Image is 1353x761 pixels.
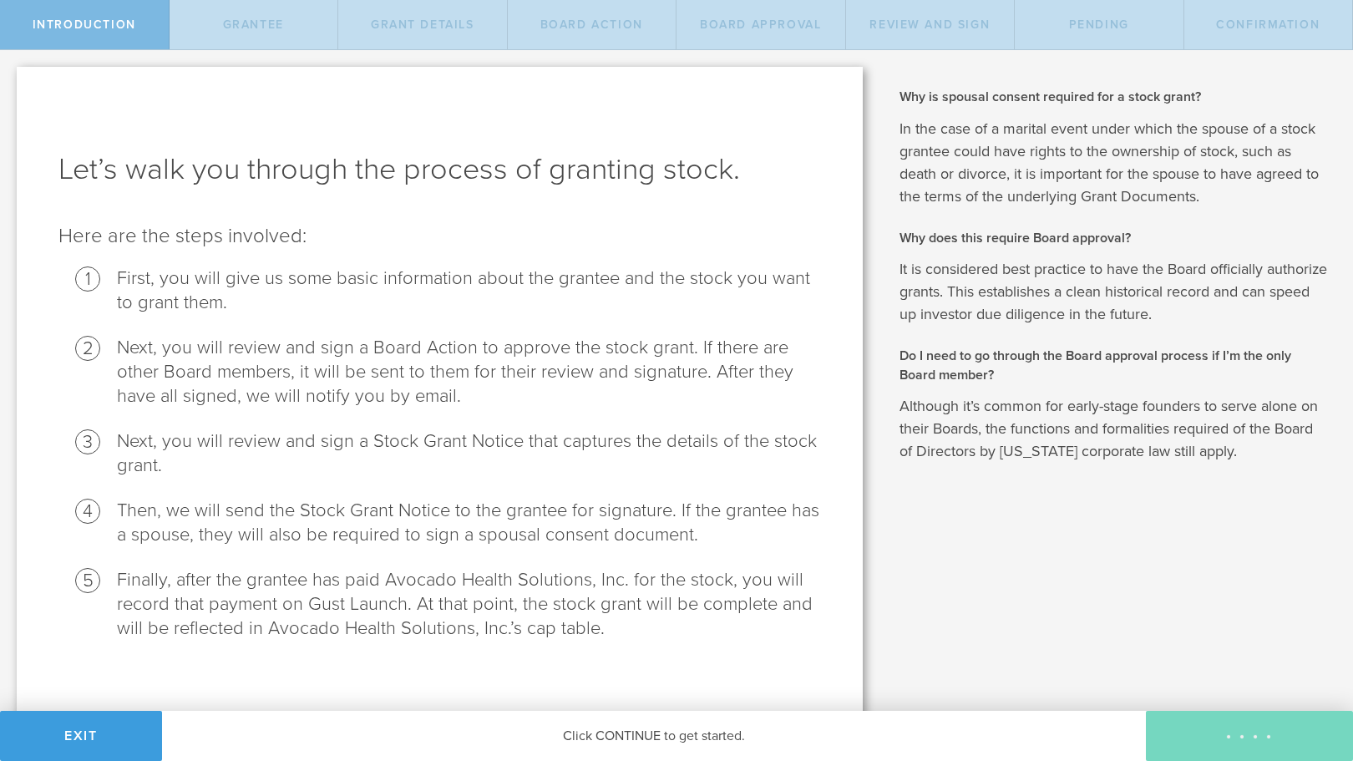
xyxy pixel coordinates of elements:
[117,429,821,478] li: Next, you will review and sign a Stock Grant Notice that captures the details of the stock grant.
[117,266,821,315] li: First, you will give us some basic information about the grantee and the stock you want to grant ...
[58,223,821,250] p: Here are the steps involved:
[700,18,821,32] span: Board Approval
[117,336,821,408] li: Next, you will review and sign a Board Action to approve the stock grant. If there are other Boar...
[869,18,990,32] span: Review and Sign
[1216,18,1320,32] span: Confirmation
[33,18,136,32] span: Introduction
[371,18,474,32] span: Grant Details
[899,258,1328,326] p: It is considered best practice to have the Board officially authorize grants. This establishes a ...
[162,711,1146,761] div: Click CONTINUE to get started.
[117,568,821,641] li: Finally, after the grantee has paid Avocado Health Solutions, Inc. for the stock, you will record...
[1269,631,1353,711] iframe: Chat Widget
[58,150,821,190] h1: Let’s walk you through the process of granting stock.
[899,347,1328,384] h2: Do I need to go through the Board approval process if I’m the only Board member?
[117,499,821,547] li: Then, we will send the Stock Grant Notice to the grantee for signature. If the grantee has a spou...
[899,229,1328,247] h2: Why does this require Board approval?
[540,18,643,32] span: Board Action
[899,395,1328,463] p: Although it’s common for early-stage founders to serve alone on their Boards, the functions and f...
[899,88,1328,106] h2: Why is spousal consent required for a stock grant?
[1069,18,1129,32] span: Pending
[223,18,284,32] span: Grantee
[899,118,1328,208] p: In the case of a marital event under which the spouse of a stock grantee could have rights to the...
